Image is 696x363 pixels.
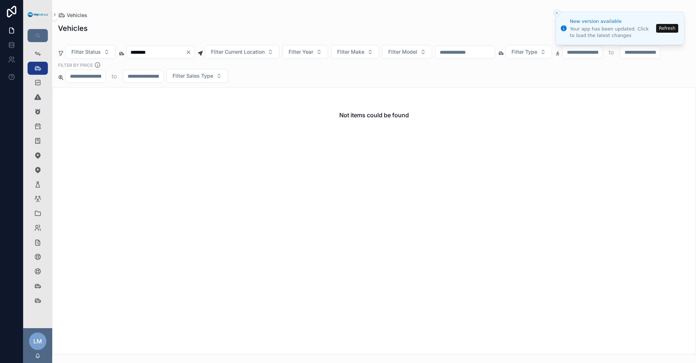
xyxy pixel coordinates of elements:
button: Refresh [656,24,678,33]
h1: Vehicles [58,23,88,33]
button: Select Button [382,45,432,59]
span: Filter Year [289,48,313,56]
button: Select Button [166,69,228,83]
img: App logo [28,12,48,17]
p: to [112,72,117,81]
span: Filter Type [511,48,537,56]
label: FILTER BY PRICE [58,62,93,68]
button: Select Button [282,45,328,59]
button: Close toast [553,9,560,17]
button: Select Button [65,45,116,59]
button: Select Button [505,45,552,59]
h2: Not items could be found [339,111,409,119]
button: Select Button [205,45,279,59]
button: Clear [186,49,194,55]
label: Filter By Mileage [555,38,596,44]
div: Your app has been updated. Click to load the latest changes [570,26,654,39]
span: Vehicles [67,12,87,19]
span: Filter Make [337,48,364,56]
span: Filter Model [388,48,417,56]
span: Filter Current Location [211,48,265,56]
span: LM [33,337,42,346]
span: Filter Status [71,48,101,56]
a: Vehicles [58,12,87,19]
button: Select Button [331,45,379,59]
div: scrollable content [23,42,52,317]
p: to [609,48,614,57]
span: Filter Sales Type [173,72,213,79]
div: New version available [570,18,654,25]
